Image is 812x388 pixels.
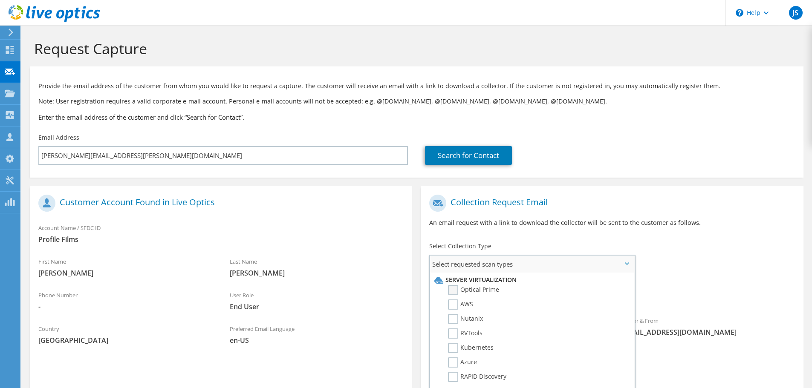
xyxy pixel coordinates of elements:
[38,268,213,278] span: [PERSON_NAME]
[30,253,221,282] div: First Name
[230,302,404,311] span: End User
[612,312,803,341] div: Sender & From
[429,242,491,250] label: Select Collection Type
[221,320,413,349] div: Preferred Email Language
[38,81,795,91] p: Provide the email address of the customer from whom you would like to request a capture. The cust...
[30,286,221,316] div: Phone Number
[38,302,213,311] span: -
[448,357,477,368] label: Azure
[38,336,213,345] span: [GEOGRAPHIC_DATA]
[38,133,79,142] label: Email Address
[38,97,795,106] p: Note: User registration requires a valid corporate e-mail account. Personal e-mail accounts will ...
[421,312,612,351] div: To
[736,9,743,17] svg: \n
[38,112,795,122] h3: Enter the email address of the customer and click “Search for Contact”.
[432,275,630,285] li: Server Virtualization
[30,219,412,248] div: Account Name / SFDC ID
[30,320,221,349] div: Country
[448,285,499,295] label: Optical Prime
[448,328,483,339] label: RVTools
[230,268,404,278] span: [PERSON_NAME]
[448,299,473,310] label: AWS
[38,195,399,212] h1: Customer Account Found in Live Optics
[38,235,404,244] span: Profile Films
[34,40,795,57] h1: Request Capture
[230,336,404,345] span: en-US
[448,314,483,324] label: Nutanix
[425,146,512,165] a: Search for Contact
[448,372,506,382] label: RAPID Discovery
[221,253,413,282] div: Last Name
[429,218,795,227] p: An email request with a link to download the collector will be sent to the customer as follows.
[421,355,803,384] div: CC & Reply To
[221,286,413,316] div: User Role
[421,276,803,308] div: Requested Collections
[621,328,795,337] span: [EMAIL_ADDRESS][DOMAIN_NAME]
[448,343,494,353] label: Kubernetes
[430,256,634,273] span: Select requested scan types
[429,195,790,212] h1: Collection Request Email
[789,6,803,20] span: JS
